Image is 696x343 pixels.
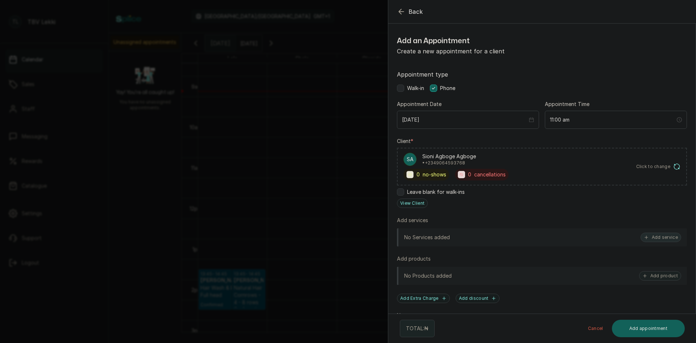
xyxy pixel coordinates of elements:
button: Add discount [456,294,500,303]
span: Phone [440,85,455,92]
p: No Services added [404,234,450,241]
span: 0 [417,171,420,178]
span: no-shows [423,171,446,178]
button: Add product [639,271,681,281]
button: View Client [397,199,428,208]
button: Back [397,7,423,16]
label: Appointment type [397,70,687,79]
button: Add service [641,233,681,242]
p: Add services [397,217,428,224]
h1: Add an Appointment [397,35,542,47]
label: Client [397,138,413,145]
span: cancellations [474,171,506,178]
p: No Products added [404,272,452,279]
p: Create a new appointment for a client [397,47,542,56]
input: Select date [402,116,527,124]
button: Cancel [582,320,609,337]
span: 0 [468,171,471,178]
p: SA [407,156,414,163]
label: Appointment Date [397,101,442,108]
p: Add products [397,255,431,262]
span: Back [409,7,423,16]
button: Add appointment [612,320,685,337]
p: TOTAL: ₦ [406,325,428,332]
span: Click to change [636,164,671,170]
span: Leave blank for walk-ins [407,188,465,196]
p: • +234 9064593768 [422,160,476,166]
label: Appointment Time [545,101,589,108]
p: Sioni Agboge Agboge [422,153,476,160]
span: Walk-in [407,85,424,92]
button: Click to change [636,163,681,170]
button: Add Extra Charge [397,294,450,303]
label: Note [397,312,409,319]
input: Select time [550,116,675,124]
